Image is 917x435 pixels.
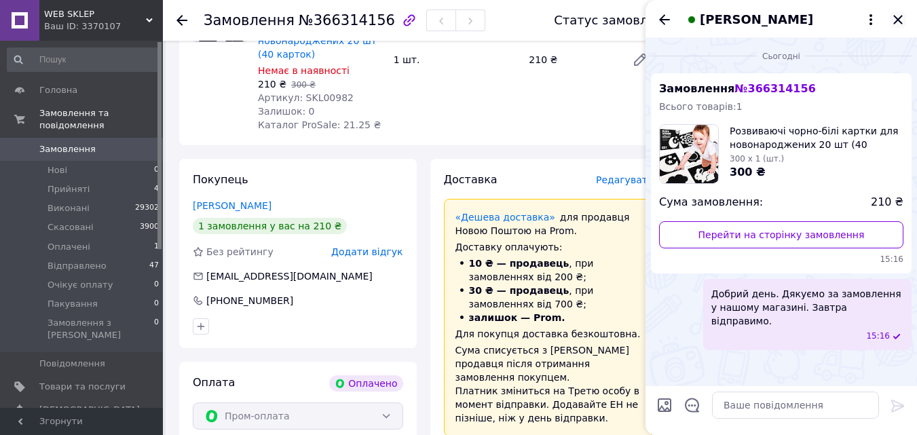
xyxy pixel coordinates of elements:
[39,404,140,416] span: [DEMOGRAPHIC_DATA]
[135,202,159,214] span: 29302
[596,174,654,185] span: Редагувати
[469,285,569,296] span: 30 ₴ — продавець
[455,284,643,311] li: , при замовленнях від 700 ₴;
[258,65,350,76] span: Немає в наявності
[193,200,272,211] a: [PERSON_NAME]
[48,183,90,195] span: Прийняті
[455,210,643,238] div: для продавця Новою Поштою на Prom.
[39,84,77,96] span: Головна
[39,381,126,393] span: Товари та послуги
[206,246,274,257] span: Без рейтингу
[651,49,912,62] div: 12.10.2025
[44,20,163,33] div: Ваш ID: 3370107
[149,260,159,272] span: 47
[684,396,701,414] button: Відкрити шаблони відповідей
[757,51,806,62] span: Сьогодні
[554,14,679,27] div: Статус замовлення
[154,183,159,195] span: 4
[48,202,90,214] span: Виконані
[890,12,906,28] button: Закрити
[684,11,879,29] button: [PERSON_NAME]
[730,124,903,151] span: Розвиваючі чорно-білі картки для новонароджених 20 шт (40 карток)
[711,287,903,328] span: Добрий день. Дякуємо за замовлення у нашому магазині. Завтра відправимо.
[39,143,96,155] span: Замовлення
[7,48,160,72] input: Пошук
[205,294,295,307] div: [PHONE_NUMBER]
[455,327,643,341] div: Для покупця доставка безкоштовна.
[48,279,113,291] span: Очікує оплату
[258,79,286,90] span: 210 ₴
[871,195,903,210] span: 210 ₴
[455,212,555,223] a: «Дешева доставка»
[660,125,718,183] img: 6467724405_w100_h100_razvivayuschie-cherno-belye-kartochki.jpg
[258,106,315,117] span: Залишок: 0
[469,258,569,269] span: 10 ₴ — продавець
[659,254,903,265] span: 15:16 12.10.2025
[154,241,159,253] span: 1
[206,271,373,282] span: [EMAIL_ADDRESS][DOMAIN_NAME]
[700,11,813,29] span: [PERSON_NAME]
[388,50,524,69] div: 1 шт.
[193,173,248,186] span: Покупець
[469,312,565,323] span: залишок — Prom.
[48,317,154,341] span: Замовлення з [PERSON_NAME]
[523,50,621,69] div: 210 ₴
[331,246,403,257] span: Додати відгук
[656,12,673,28] button: Назад
[48,164,67,176] span: Нові
[204,12,295,29] span: Замовлення
[299,12,395,29] span: №366314156
[44,8,146,20] span: WEB SKLEP
[730,166,766,178] span: 300 ₴
[455,240,643,254] div: Доставку оплачують:
[154,279,159,291] span: 0
[154,298,159,310] span: 0
[258,119,381,130] span: Каталог ProSale: 21.25 ₴
[730,154,784,164] span: 300 x 1 (шт.)
[626,46,654,73] a: Редагувати
[659,101,743,112] span: Всього товарів: 1
[866,330,890,342] span: 15:16 12.10.2025
[455,257,643,284] li: , при замовленнях від 200 ₴;
[154,317,159,341] span: 0
[176,14,187,27] div: Повернутися назад
[734,82,815,95] span: № 366314156
[140,221,159,233] span: 3900
[258,92,354,103] span: Артикул: SKL00982
[455,343,643,425] div: Сума списується з [PERSON_NAME] продавця після отримання замовлення покупцем. Платник зміниться н...
[193,218,347,234] div: 1 замовлення у вас на 210 ₴
[48,221,94,233] span: Скасовані
[48,241,90,253] span: Оплачені
[659,195,763,210] span: Сума замовлення:
[329,375,403,392] div: Оплачено
[48,260,107,272] span: Відправлено
[659,82,816,95] span: Замовлення
[39,358,105,370] span: Повідомлення
[39,107,163,132] span: Замовлення та повідомлення
[444,173,498,186] span: Доставка
[258,8,377,60] a: Розвиваючі чорно-білі картки для новонароджених 20 шт (40 карток)
[659,221,903,248] a: Перейти на сторінку замовлення
[193,376,235,389] span: Оплата
[291,80,316,90] span: 300 ₴
[154,164,159,176] span: 0
[48,298,98,310] span: Пакування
